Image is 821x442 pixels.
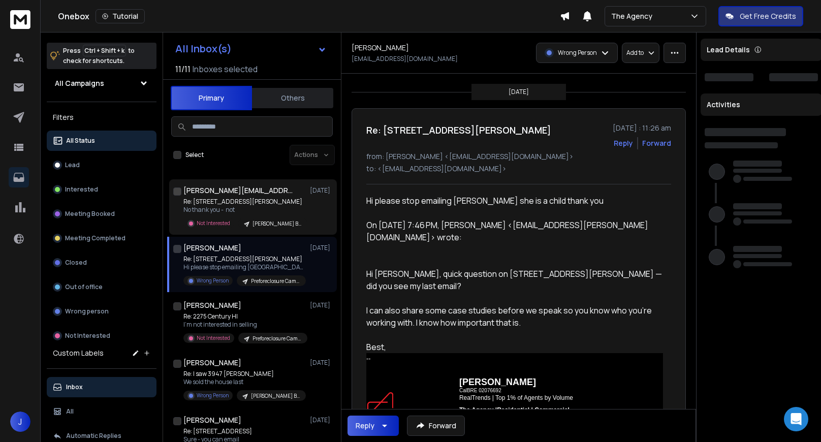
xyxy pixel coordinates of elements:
[197,277,229,285] p: Wrong Person
[183,427,293,435] p: Re: [STREET_ADDRESS]
[183,198,305,206] p: Re: [STREET_ADDRESS][PERSON_NAME]
[784,407,808,431] div: Open Intercom Messenger
[366,392,430,420] img: ADKq_NazG3Xyau1gEM8FjQTLP3bvnDjkfSxrqzlSULrP0ypLwsZx4eB0qnP-p7aT54KHvntQS-mcq5wAgphpV5xrPdnynBFoH...
[707,45,750,55] p: Lead Details
[175,44,232,54] h1: All Inbox(s)
[497,406,570,414] strong: Residential | Commercial
[47,73,156,93] button: All Campaigns
[509,88,529,96] p: [DATE]
[718,6,803,26] button: Get Free Credits
[47,252,156,273] button: Closed
[352,55,458,63] p: [EMAIL_ADDRESS][DOMAIN_NAME]
[366,355,371,362] span: --
[348,416,399,436] button: Reply
[65,161,80,169] p: Lead
[65,234,125,242] p: Meeting Completed
[65,307,109,315] p: Wrong person
[66,137,95,145] p: All Status
[252,335,301,342] p: Preforeclosure Campaign
[53,348,104,358] h3: Custom Labels
[366,123,551,137] h1: Re: [STREET_ADDRESS][PERSON_NAME]
[47,228,156,248] button: Meeting Completed
[366,151,671,162] p: from: [PERSON_NAME] <[EMAIL_ADDRESS][DOMAIN_NAME]>
[10,412,30,432] button: J
[171,86,252,110] button: Primary
[47,131,156,151] button: All Status
[310,186,333,195] p: [DATE]
[252,220,301,228] p: [PERSON_NAME] Buyer - [GEOGRAPHIC_DATA]
[183,415,241,425] h1: [PERSON_NAME]
[47,326,156,346] button: Not Interested
[47,179,156,200] button: Interested
[65,332,110,340] p: Not Interested
[356,421,374,431] div: Reply
[251,392,300,400] p: [PERSON_NAME] Buyer - Mar Vista
[66,407,74,416] p: All
[66,432,121,440] p: Automatic Replies
[642,138,671,148] div: Forward
[58,9,560,23] div: Onebox
[183,255,305,263] p: Re: [STREET_ADDRESS][PERSON_NAME]
[310,359,333,367] p: [DATE]
[96,9,145,23] button: Tutorial
[47,301,156,322] button: Wrong person
[65,283,103,291] p: Out of office
[459,377,536,387] strong: [PERSON_NAME]
[175,63,191,75] span: 11 / 11
[614,138,633,148] button: Reply
[366,304,663,329] div: I can also share some case studies before we speak so you know who you're working with. I know ho...
[185,151,204,159] label: Select
[65,210,115,218] p: Meeting Booked
[626,49,644,57] p: Add to
[251,277,300,285] p: Preforeclosure Campaign
[310,301,333,309] p: [DATE]
[183,370,305,378] p: Re: I saw 3947 [PERSON_NAME]
[47,377,156,397] button: Inbox
[47,155,156,175] button: Lead
[65,259,87,267] p: Closed
[183,378,305,386] p: We sold the house last
[252,87,333,109] button: Others
[83,45,126,56] span: Ctrl + Shift + k
[193,63,258,75] h3: Inboxes selected
[197,219,230,227] p: Not Interested
[613,123,671,133] p: [DATE] : 11:26 am
[183,312,305,321] p: Re: 2275 Century Hl
[197,392,229,399] p: Wrong Person
[459,388,501,393] span: CalBRE 02076692
[740,11,796,21] p: Get Free Credits
[167,39,335,59] button: All Inbox(s)
[197,334,230,342] p: Not Interested
[183,358,241,368] h1: [PERSON_NAME]
[611,11,656,21] p: The Agency
[47,277,156,297] button: Out of office
[366,219,663,256] blockquote: On [DATE] 7:46 PM, [PERSON_NAME] <[EMAIL_ADDRESS][PERSON_NAME][DOMAIN_NAME]> wrote:
[459,406,497,414] span: The Agency |
[183,321,305,329] p: I’m not interested in selling
[47,204,156,224] button: Meeting Booked
[183,185,295,196] h1: [PERSON_NAME][EMAIL_ADDRESS][DOMAIN_NAME]
[63,46,135,66] p: Press to check for shortcuts.
[407,416,465,436] button: Forward
[558,49,597,57] p: Wrong Person
[183,300,241,310] h1: [PERSON_NAME]
[310,244,333,252] p: [DATE]
[55,78,104,88] h1: All Campaigns
[66,383,83,391] p: Inbox
[183,263,305,271] p: Hi please stop emailing [GEOGRAPHIC_DATA]
[47,401,156,422] button: All
[183,243,241,253] h1: [PERSON_NAME]
[366,195,663,207] div: Hi please stop emailing [PERSON_NAME] she is a child thank you
[310,416,333,424] p: [DATE]
[352,43,409,53] h1: [PERSON_NAME]
[366,164,671,174] p: to: <[EMAIL_ADDRESS][DOMAIN_NAME]>
[183,206,305,214] p: No thank you - not
[47,110,156,124] h3: Filters
[459,394,573,401] span: RealTrends | Top 1% of Agents by Volume
[65,185,98,194] p: Interested
[366,268,663,292] div: Hi [PERSON_NAME], quick question on [STREET_ADDRESS][PERSON_NAME] — did you see my last email?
